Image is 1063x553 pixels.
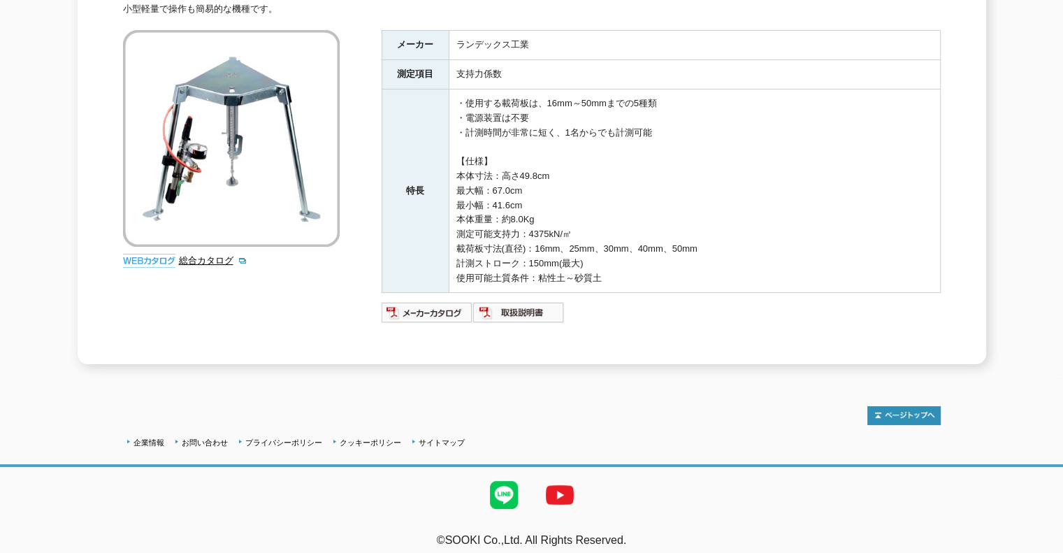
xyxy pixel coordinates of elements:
[182,438,228,447] a: お問い合わせ
[123,254,175,268] img: webカタログ
[449,31,940,60] td: ランデックス工業
[382,311,473,322] a: メーカーカタログ
[340,438,401,447] a: クッキーポリシー
[473,311,565,322] a: 取扱説明書
[382,31,449,60] th: メーカー
[476,467,532,523] img: LINE
[867,406,941,425] img: トップページへ
[419,438,465,447] a: サイトマップ
[245,438,322,447] a: プライバシーポリシー
[382,60,449,89] th: 測定項目
[133,438,164,447] a: 企業情報
[179,255,247,266] a: 総合カタログ
[123,30,340,247] img: 簡易支持力試験機 エレフット -
[532,467,588,523] img: YouTube
[449,89,940,293] td: ・使用する載荷板は、16mm～50mmまでの5種類 ・電源装置は不要 ・計測時間が非常に短く、1名からでも計測可能 【仕様】 本体寸法：高さ49.8cm 最大幅：67.0cm 最小幅：41.6c...
[382,301,473,324] img: メーカーカタログ
[473,301,565,324] img: 取扱説明書
[382,89,449,293] th: 特長
[449,60,940,89] td: 支持力係数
